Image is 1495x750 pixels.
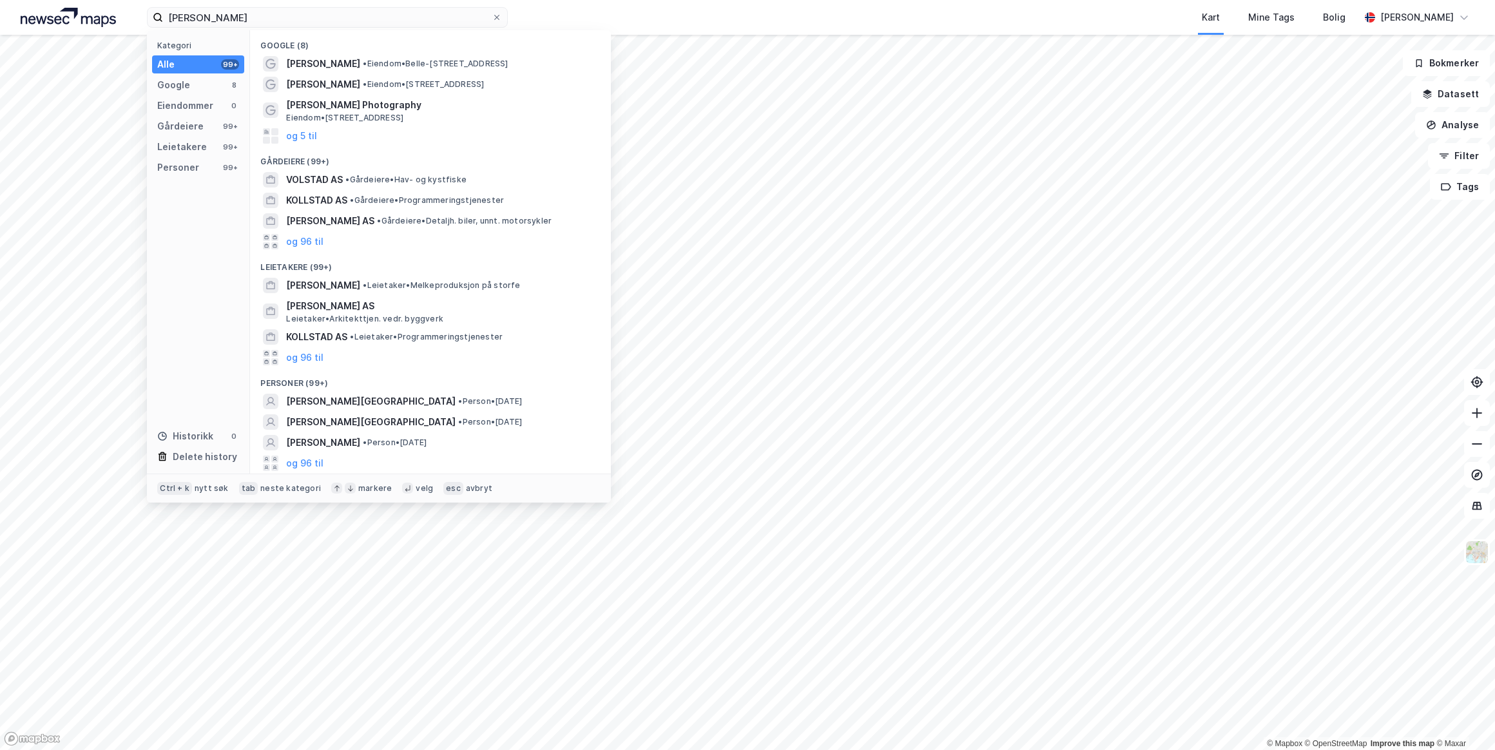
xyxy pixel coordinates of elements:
div: Google [157,77,190,93]
span: [PERSON_NAME] [286,77,360,92]
div: Bolig [1323,10,1345,25]
span: [PERSON_NAME][GEOGRAPHIC_DATA] [286,394,456,409]
span: Leietaker • Arkitekttjen. vedr. byggverk [286,314,443,324]
div: markere [358,483,392,494]
span: [PERSON_NAME] AS [286,213,374,229]
span: • [350,332,354,341]
span: • [377,216,381,226]
div: Eiendommer [157,98,213,113]
span: Person • [DATE] [458,396,522,407]
span: Person • [DATE] [458,417,522,427]
span: [PERSON_NAME] AS [286,298,595,314]
span: Gårdeiere • Hav- og kystfiske [345,175,467,185]
div: [PERSON_NAME] [1380,10,1454,25]
div: velg [416,483,433,494]
button: Bokmerker [1403,50,1490,76]
input: Søk på adresse, matrikkel, gårdeiere, leietakere eller personer [163,8,492,27]
div: Google (8) [250,30,611,53]
span: Gårdeiere • Detaljh. biler, unnt. motorsykler [377,216,552,226]
div: nytt søk [195,483,229,494]
div: Delete history [173,449,237,465]
span: [PERSON_NAME][GEOGRAPHIC_DATA] [286,414,456,430]
button: og 5 til [286,128,317,144]
span: [PERSON_NAME] Photography [286,97,595,113]
span: [PERSON_NAME] [286,56,360,72]
a: Mapbox [1267,739,1302,748]
button: og 96 til [286,350,323,365]
div: tab [239,482,258,495]
div: Kontrollprogram for chat [1431,688,1495,750]
span: • [363,280,367,290]
div: Personer [157,160,199,175]
div: neste kategori [260,483,321,494]
span: [PERSON_NAME] [286,278,360,293]
span: Person • [DATE] [363,438,427,448]
a: Mapbox homepage [4,731,61,746]
div: Historikk [157,428,213,444]
div: Ctrl + k [157,482,192,495]
a: Improve this map [1371,739,1434,748]
span: VOLSTAD AS [286,172,343,187]
button: Datasett [1411,81,1490,107]
div: Personer (99+) [250,368,611,391]
span: KOLLSTAD AS [286,193,347,208]
div: avbryt [466,483,492,494]
span: Leietaker • Melkeproduksjon på storfe [363,280,520,291]
div: 99+ [221,142,239,152]
span: • [345,175,349,184]
span: Eiendom • [STREET_ADDRESS] [363,79,484,90]
a: OpenStreetMap [1305,739,1367,748]
span: • [350,195,354,205]
span: • [458,396,462,406]
div: Gårdeiere [157,119,204,134]
span: Gårdeiere • Programmeringstjenester [350,195,504,206]
div: Leietakere [157,139,207,155]
div: 99+ [221,121,239,131]
span: [PERSON_NAME] [286,435,360,450]
div: 99+ [221,162,239,173]
button: og 96 til [286,456,323,471]
span: Eiendom • [STREET_ADDRESS] [286,113,403,123]
button: Filter [1428,143,1490,169]
div: 99+ [221,59,239,70]
div: Kart [1202,10,1220,25]
div: 8 [229,80,239,90]
span: • [458,417,462,427]
div: Kategori [157,41,244,50]
button: og 96 til [286,234,323,249]
div: 0 [229,431,239,441]
span: Eiendom • Belle-[STREET_ADDRESS] [363,59,508,69]
span: KOLLSTAD AS [286,329,347,345]
div: Alle [157,57,175,72]
div: Gårdeiere (99+) [250,146,611,169]
div: Leietakere (99+) [250,252,611,275]
span: Leietaker • Programmeringstjenester [350,332,503,342]
div: 0 [229,101,239,111]
div: Mine Tags [1248,10,1295,25]
iframe: Chat Widget [1431,688,1495,750]
span: • [363,79,367,89]
img: Z [1465,540,1489,564]
button: Analyse [1415,112,1490,138]
span: • [363,59,367,68]
button: Tags [1430,174,1490,200]
div: esc [443,482,463,495]
span: • [363,438,367,447]
img: logo.a4113a55bc3d86da70a041830d287a7e.svg [21,8,116,27]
